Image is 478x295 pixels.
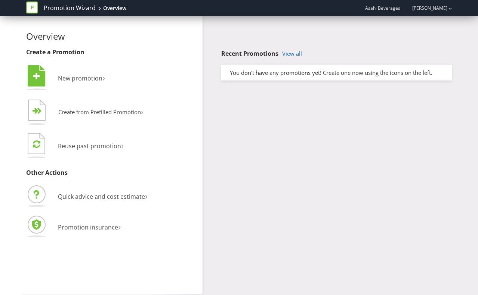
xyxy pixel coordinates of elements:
span: › [118,220,121,232]
h2: Overview [26,31,197,41]
a: [PERSON_NAME] [405,5,447,11]
span: Recent Promotions [221,49,278,58]
span: › [121,139,124,151]
tspan:  [37,107,42,115]
div: Overview [103,4,126,12]
span: New promotion [58,74,102,82]
span: Asahi Beverages [365,5,400,11]
tspan:  [33,72,40,80]
tspan:  [33,140,40,148]
a: View all [282,51,302,57]
span: Promotion insurance [58,223,118,231]
a: Promotion Wizard [44,4,96,12]
h3: Create a Promotion [26,49,197,56]
span: › [141,106,144,117]
a: Quick advice and cost estimate› [26,192,148,201]
h3: Other Actions [26,170,197,176]
span: › [145,189,148,202]
span: Create from Prefilled Promotion [58,108,141,116]
button: Create from Prefilled Promotion› [26,98,144,128]
span: › [102,71,105,83]
span: Reuse past promotion [58,142,121,150]
span: Quick advice and cost estimate [58,192,145,201]
div: You don't have any promotions yet! Create one now using the icons on the left. [224,69,449,77]
a: Promotion insurance› [26,223,121,231]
